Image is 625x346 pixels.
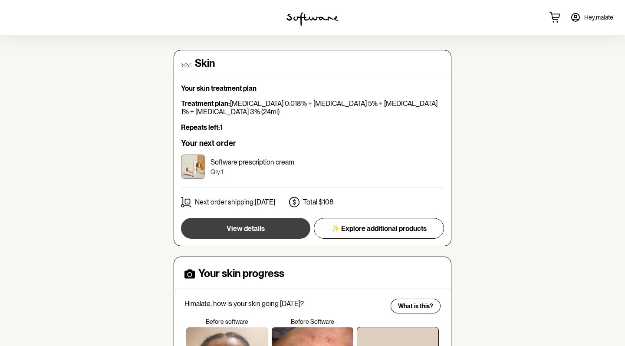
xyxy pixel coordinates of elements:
[391,299,441,313] button: What is this?
[398,303,433,310] span: What is this?
[286,12,339,26] img: software logo
[181,123,220,132] strong: Repeats left:
[195,198,275,206] p: Next order shipping: [DATE]
[184,300,385,308] p: Hi malate , how is your skin going [DATE]?
[331,224,427,233] span: ✨ Explore additional products
[211,168,294,176] p: Qty: 1
[181,84,444,92] p: Your skin treatment plan
[181,99,230,108] strong: Treatment plan:
[211,158,294,166] p: Software prescription cream
[565,7,620,28] a: Hey,malate!
[195,57,215,70] h4: Skin
[270,318,355,326] p: Before Software
[181,218,310,239] button: View details
[584,14,615,21] span: Hey, malate !
[181,138,444,148] h6: Your next order
[303,198,334,206] p: Total: $108
[198,267,284,280] h4: Your skin progress
[181,99,444,116] p: [MEDICAL_DATA] 0.018% + [MEDICAL_DATA] 5% + [MEDICAL_DATA] 1% + [MEDICAL_DATA] 3% (24ml)
[227,224,265,233] span: View details
[184,318,270,326] p: Before software
[181,155,205,179] img: ckr538fbk00003h5xrf5i7e73.jpg
[181,123,444,132] p: 1
[314,218,444,239] button: ✨ Explore additional products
